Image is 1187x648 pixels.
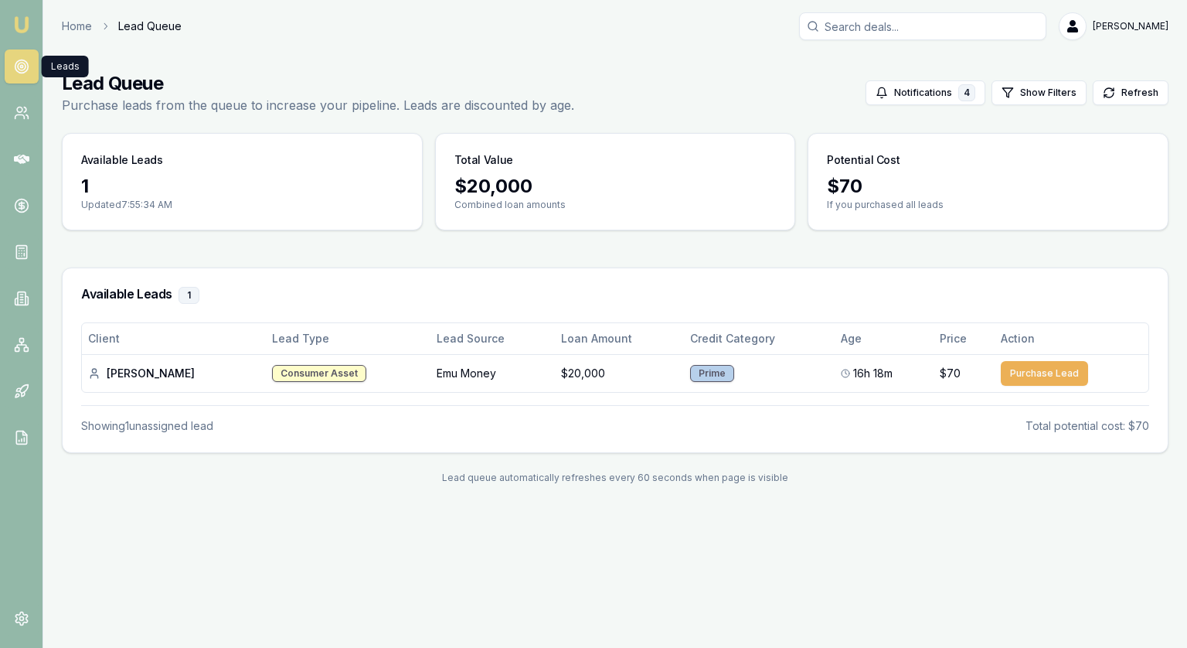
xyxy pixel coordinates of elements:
div: 4 [958,84,975,101]
span: $70 [940,366,961,381]
th: Price [934,323,995,354]
nav: breadcrumb [62,19,182,34]
th: Age [835,323,934,354]
h1: Lead Queue [62,71,574,96]
th: Lead Type [266,323,430,354]
th: Lead Source [430,323,555,354]
th: Loan Amount [555,323,684,354]
p: If you purchased all leads [827,199,1149,211]
th: Client [82,323,266,354]
div: Total potential cost: $70 [1025,418,1149,434]
div: Leads [42,56,89,77]
th: Action [995,323,1148,354]
h3: Total Value [454,152,513,168]
a: Home [62,19,92,34]
span: 16h 18m [853,366,893,381]
td: Emu Money [430,354,555,392]
th: Credit Category [684,323,835,354]
div: Showing 1 unassigned lead [81,418,213,434]
div: Lead queue automatically refreshes every 60 seconds when page is visible [62,472,1168,484]
td: $20,000 [555,354,684,392]
div: 1 [179,287,199,304]
span: Lead Queue [118,19,182,34]
div: [PERSON_NAME] [88,366,260,381]
img: emu-icon-u.png [12,15,31,34]
p: Updated 7:55:34 AM [81,199,403,211]
div: Prime [690,365,734,382]
h3: Potential Cost [827,152,900,168]
h3: Available Leads [81,287,1149,304]
button: Show Filters [991,80,1087,105]
h3: Available Leads [81,152,163,168]
button: Purchase Lead [1001,361,1088,386]
span: [PERSON_NAME] [1093,20,1168,32]
div: Consumer Asset [272,365,366,382]
p: Combined loan amounts [454,199,777,211]
input: Search deals [799,12,1046,40]
button: Refresh [1093,80,1168,105]
p: Purchase leads from the queue to increase your pipeline. Leads are discounted by age. [62,96,574,114]
button: Notifications4 [866,80,985,105]
div: 1 [81,174,403,199]
div: $ 70 [827,174,1149,199]
div: $ 20,000 [454,174,777,199]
